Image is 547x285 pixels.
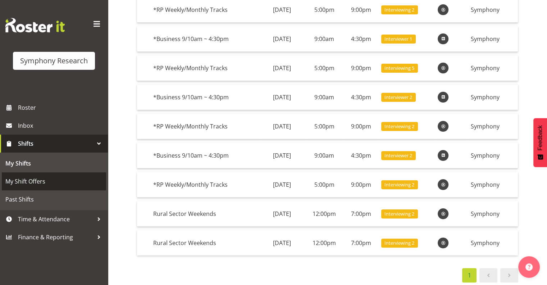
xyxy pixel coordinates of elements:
[533,118,547,167] button: Feedback - Show survey
[468,143,518,168] td: Symphony
[150,26,259,52] td: *Business 9/10am ~ 4:30pm
[468,85,518,110] td: Symphony
[384,211,414,217] span: Interviewing 2
[2,172,106,190] a: My Shift Offers
[384,123,414,130] span: Interviewing 2
[259,172,305,198] td: [DATE]
[18,214,94,225] span: Time & Attendance
[344,172,378,198] td: 9:00pm
[18,232,94,243] span: Finance & Reporting
[259,55,305,81] td: [DATE]
[259,143,305,168] td: [DATE]
[344,55,378,81] td: 9:00pm
[468,230,518,255] td: Symphony
[305,55,344,81] td: 5:00pm
[384,94,412,101] span: Interviewer 2
[150,55,259,81] td: *RP Weekly/Monthly Tracks
[150,230,259,255] td: Rural Sector Weekends
[259,85,305,110] td: [DATE]
[305,201,344,227] td: 12:00pm
[259,201,305,227] td: [DATE]
[5,18,65,32] img: Rosterit website logo
[2,190,106,208] a: Past Shifts
[468,172,518,198] td: Symphony
[344,114,378,139] td: 9:00pm
[468,201,518,227] td: Symphony
[259,230,305,255] td: [DATE]
[18,138,94,149] span: Shifts
[5,176,102,187] span: My Shift Offers
[384,152,412,159] span: Interviewer 2
[344,143,378,168] td: 4:30pm
[150,114,259,139] td: *RP Weekly/Monthly Tracks
[468,26,518,52] td: Symphony
[259,114,305,139] td: [DATE]
[344,201,378,227] td: 7:00pm
[150,143,259,168] td: *Business 9/10am ~ 4:30pm
[468,55,518,81] td: Symphony
[5,158,102,169] span: My Shifts
[384,240,414,246] span: Interviewing 2
[384,36,412,42] span: Interviewer 1
[344,26,378,52] td: 4:30pm
[5,194,102,205] span: Past Shifts
[305,143,344,168] td: 9:00am
[18,120,104,131] span: Inbox
[305,114,344,139] td: 5:00pm
[20,55,88,66] div: Symphony Research
[305,172,344,198] td: 5:00pm
[2,154,106,172] a: My Shifts
[305,26,344,52] td: 9:00am
[384,181,414,188] span: Interviewing 2
[384,6,414,13] span: Interviewing 2
[537,125,543,150] span: Feedback
[344,85,378,110] td: 4:30pm
[150,201,259,227] td: Rural Sector Weekends
[18,102,104,113] span: Roster
[305,230,344,255] td: 12:00pm
[468,114,518,139] td: Symphony
[150,172,259,198] td: *RP Weekly/Monthly Tracks
[150,85,259,110] td: *Business 9/10am ~ 4:30pm
[344,230,378,255] td: 7:00pm
[525,263,533,271] img: help-xxl-2.png
[305,85,344,110] td: 9:00am
[384,65,414,72] span: Interviewing 5
[259,26,305,52] td: [DATE]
